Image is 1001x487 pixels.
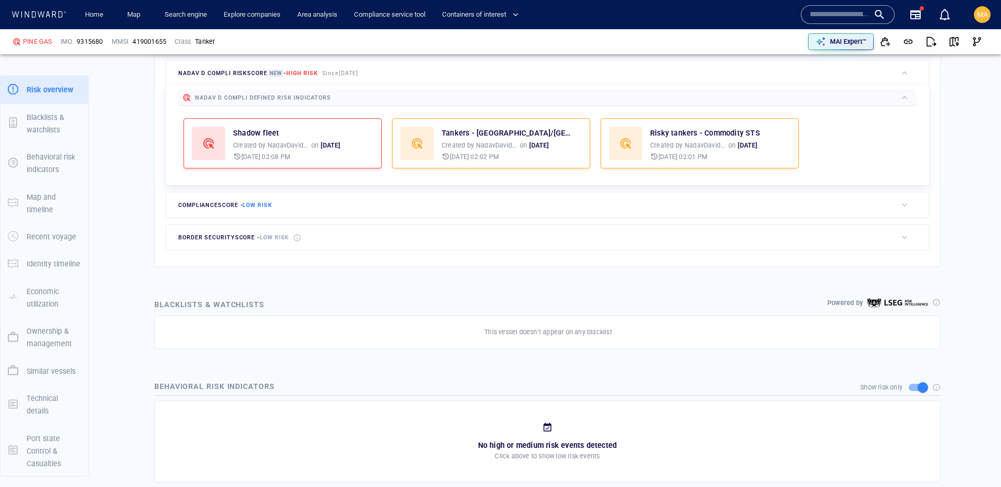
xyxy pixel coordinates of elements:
[27,83,74,96] p: Risk overview
[115,10,123,26] div: Compliance Activities
[219,6,285,24] a: Explore companies
[27,230,76,243] p: Recent voyage
[966,30,988,53] button: Visual Link Analysis
[529,141,548,150] p: [DATE]
[77,6,111,24] button: Home
[1,232,88,241] a: Recent voyage
[1,425,88,478] button: Port state Control & Casualties
[5,10,51,26] div: Activity timeline
[938,8,951,21] div: Notification center
[143,308,189,320] a: Mapbox logo
[27,392,81,418] p: Technical details
[27,365,76,378] p: Similar vessels
[350,6,430,24] a: Compliance service tool
[60,37,73,46] p: IMO
[1,366,88,375] a: Similar vessels
[81,6,107,24] a: Home
[1,76,88,103] button: Risk overview
[1,278,88,318] button: Economic utilization
[1,143,88,184] button: Behavioral risk indicators
[442,127,572,139] div: Tankers - US/UK/IL Affiliated
[178,234,289,241] span: border security score -
[13,38,21,46] div: Nadav D Compli defined risk: high risk
[161,6,211,24] a: Search engine
[476,141,518,150] p: NadavDavidson2
[685,141,726,150] p: NadavDavidson2
[27,191,81,216] p: Map and timeline
[1,250,88,277] button: Identity timeline
[650,127,760,139] a: Risky tankers - Commodity STS
[957,440,993,479] iframe: Chat
[1,104,88,144] button: Blacklists & watchlists
[260,234,289,241] span: Low risk
[27,285,81,311] p: Economic utilization
[233,141,340,150] p: Created by on
[233,127,279,139] a: Shadow fleet
[321,141,340,150] p: [DATE]
[1,198,88,208] a: Map and timeline
[1,118,88,128] a: Blacklists & watchlists
[175,37,191,46] p: Class
[650,141,758,150] p: Created by on
[658,152,707,162] p: [DATE] 02:01 PM
[438,6,528,24] button: Containers of interest
[172,264,216,281] div: [DATE] - [DATE]
[178,202,272,209] span: compliance score -
[1,385,88,425] button: Technical details
[27,432,81,470] p: Port state Control & Casualties
[1,259,88,269] a: Identity timeline
[1,399,88,409] a: Technical details
[442,127,572,139] a: Tankers - [GEOGRAPHIC_DATA]/[GEOGRAPHIC_DATA]/[GEOGRAPHIC_DATA] Affiliated
[267,69,284,77] span: New
[1,332,88,342] a: Ownership & management
[1,358,88,385] button: Similar vessels
[711,38,726,53] div: Focus on vessel path
[860,383,902,392] p: Show risk only
[830,37,866,46] p: MAI Expert™
[195,94,331,101] span: Nadav D Compli defined risk indicators
[27,151,81,176] p: Behavioral risk indicators
[132,37,166,46] div: 419001655
[267,141,309,150] p: NadavDavidson2
[442,9,519,21] span: Containers of interest
[53,10,97,26] div: (Still Loading...)
[484,327,612,337] p: This vessel doesn’t appear on any blacklist
[1,318,88,358] button: Ownership & management
[442,141,549,150] p: Created by on
[27,325,81,350] p: Ownership & management
[242,202,272,209] span: Low risk
[123,6,148,24] a: Map
[827,298,863,308] p: Powered by
[1,184,88,224] button: Map and timeline
[742,38,759,53] div: tooltips.createAOI
[1,223,88,250] button: Recent voyage
[759,38,775,53] div: Toggle map information layers
[153,268,169,276] span: 1 day
[920,30,943,53] button: Export report
[1,84,88,94] a: Risk overview
[742,38,759,53] button: Create an AOI.
[145,263,238,282] button: 1 day[DATE]-[DATE]
[450,152,499,162] p: [DATE] 02:02 PM
[874,30,897,53] button: Add to vessel list
[478,439,617,452] p: No high or medium risk events detected
[1,292,88,302] a: Economic utilization
[322,70,358,77] span: Since [DATE]
[119,6,152,24] button: Map
[152,296,266,313] div: Blacklists & watchlists
[977,10,988,19] span: MA
[1,445,88,455] a: Port state Control & Casualties
[1,158,88,168] a: Behavioral risk indicators
[738,141,757,150] p: [DATE]
[808,33,874,50] button: MAI Expert™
